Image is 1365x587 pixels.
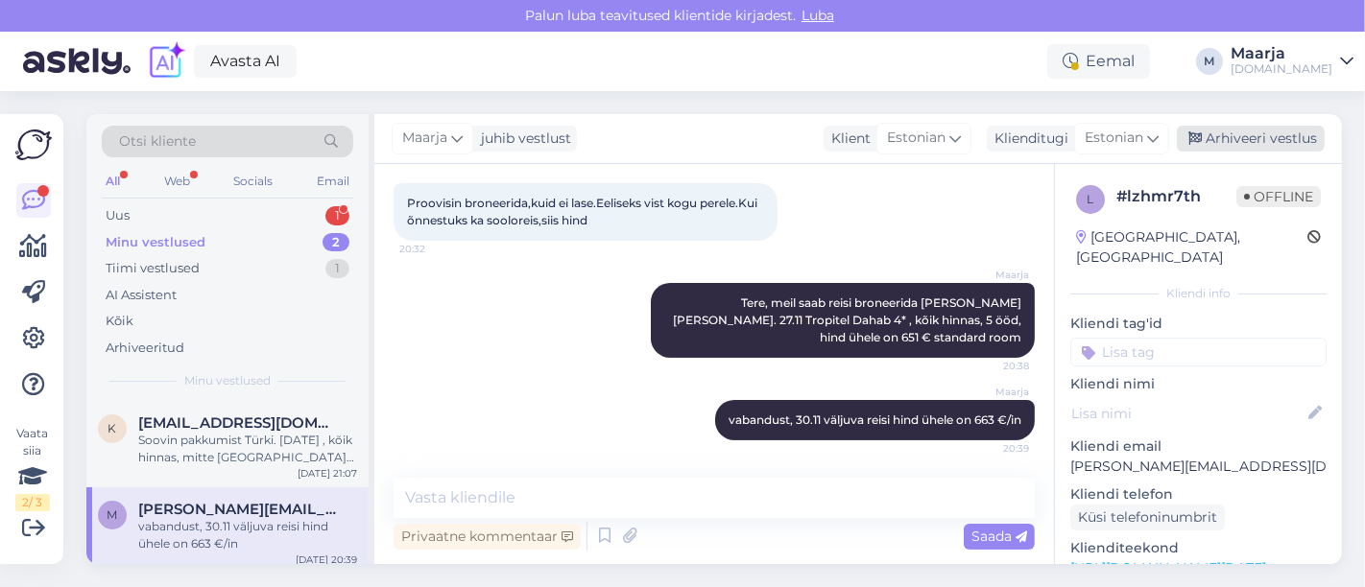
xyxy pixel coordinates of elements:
[106,259,200,278] div: Tiimi vestlused
[402,128,447,149] span: Maarja
[1070,374,1327,394] p: Kliendi nimi
[1070,505,1225,530] div: Küsi telefoninumbrit
[108,507,118,522] span: m
[1116,185,1236,208] div: # lzhmr7th
[971,528,1027,545] span: Saada
[1076,227,1307,268] div: [GEOGRAPHIC_DATA], [GEOGRAPHIC_DATA]
[106,286,177,305] div: AI Assistent
[1070,559,1266,576] a: [URL][DOMAIN_NAME][DATE]
[194,45,297,78] a: Avasta AI
[106,206,130,225] div: Uus
[1231,46,1332,61] div: Maarja
[887,128,946,149] span: Estonian
[325,259,349,278] div: 1
[138,432,357,466] div: Soovin pakkumist Türki. [DATE] , kõik hinnas, mitte [GEOGRAPHIC_DATA](kuni 80 km)hind ühele u 500,-
[106,339,184,358] div: Arhiveeritud
[102,169,124,194] div: All
[1047,44,1150,79] div: Eemal
[106,312,133,331] div: Kõik
[1236,186,1321,207] span: Offline
[957,385,1029,399] span: Maarja
[1070,538,1327,558] p: Klienditeekond
[399,242,471,256] span: 20:32
[1070,285,1327,302] div: Kliendi info
[119,131,196,152] span: Otsi kliente
[146,41,186,82] img: explore-ai
[325,206,349,225] div: 1
[987,129,1068,149] div: Klienditugi
[184,372,271,389] span: Minu vestlused
[1070,484,1327,505] p: Kliendi telefon
[15,494,50,511] div: 2 / 3
[957,359,1029,373] span: 20:38
[957,268,1029,282] span: Maarja
[824,129,871,149] div: Klient
[673,295,1024,344] span: Tere, meil saab reisi broneerida [PERSON_NAME] [PERSON_NAME]. 27.11 Tropitel Dahab 4* , kõik hinn...
[1085,128,1143,149] span: Estonian
[1070,436,1327,457] p: Kliendi email
[138,518,357,552] div: vabandust, 30.11 väljuva reisi hind ühele on 663 €/in
[1070,338,1327,366] input: Lisa tag
[957,441,1029,456] span: 20:39
[1231,61,1332,77] div: [DOMAIN_NAME]
[106,233,205,252] div: Minu vestlused
[298,466,357,481] div: [DATE] 21:07
[1196,48,1223,75] div: M
[1231,46,1353,77] a: Maarja[DOMAIN_NAME]
[1177,126,1325,152] div: Arhiveeri vestlus
[15,425,50,511] div: Vaata siia
[296,552,357,567] div: [DATE] 20:39
[15,129,52,160] img: Askly Logo
[138,414,338,432] span: Kristelmeri1@gmail.com
[473,129,571,149] div: juhib vestlust
[796,7,840,24] span: Luba
[138,501,338,518] span: marge.metsa68@gmail.com
[729,412,1021,427] span: vabandust, 30.11 väljuva reisi hind ühele on 663 €/in
[108,421,117,435] span: K
[229,169,276,194] div: Socials
[160,169,194,194] div: Web
[1070,314,1327,334] p: Kliendi tag'id
[1070,457,1327,477] p: [PERSON_NAME][EMAIL_ADDRESS][DOMAIN_NAME]
[323,233,349,252] div: 2
[394,524,581,550] div: Privaatne kommentaar
[407,196,763,227] span: Proovisin broneerida,kuid ei lase.Eeliseks vist kogu perele.Kui õnnestuks ka sooloreis,siis hind
[1071,403,1305,424] input: Lisa nimi
[1088,192,1094,206] span: l
[313,169,353,194] div: Email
